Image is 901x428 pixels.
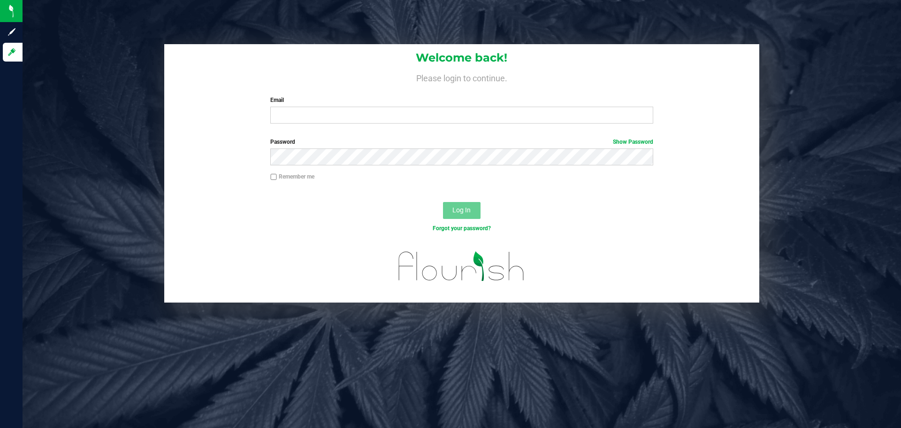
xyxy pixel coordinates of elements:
[443,202,481,219] button: Log In
[270,139,295,145] span: Password
[613,139,653,145] a: Show Password
[164,71,759,83] h4: Please login to continue.
[387,242,536,290] img: flourish_logo.svg
[270,174,277,180] input: Remember me
[7,27,16,37] inline-svg: Sign up
[7,47,16,57] inline-svg: Log in
[270,172,314,181] label: Remember me
[270,96,653,104] label: Email
[452,206,471,214] span: Log In
[433,225,491,232] a: Forgot your password?
[164,52,759,64] h1: Welcome back!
